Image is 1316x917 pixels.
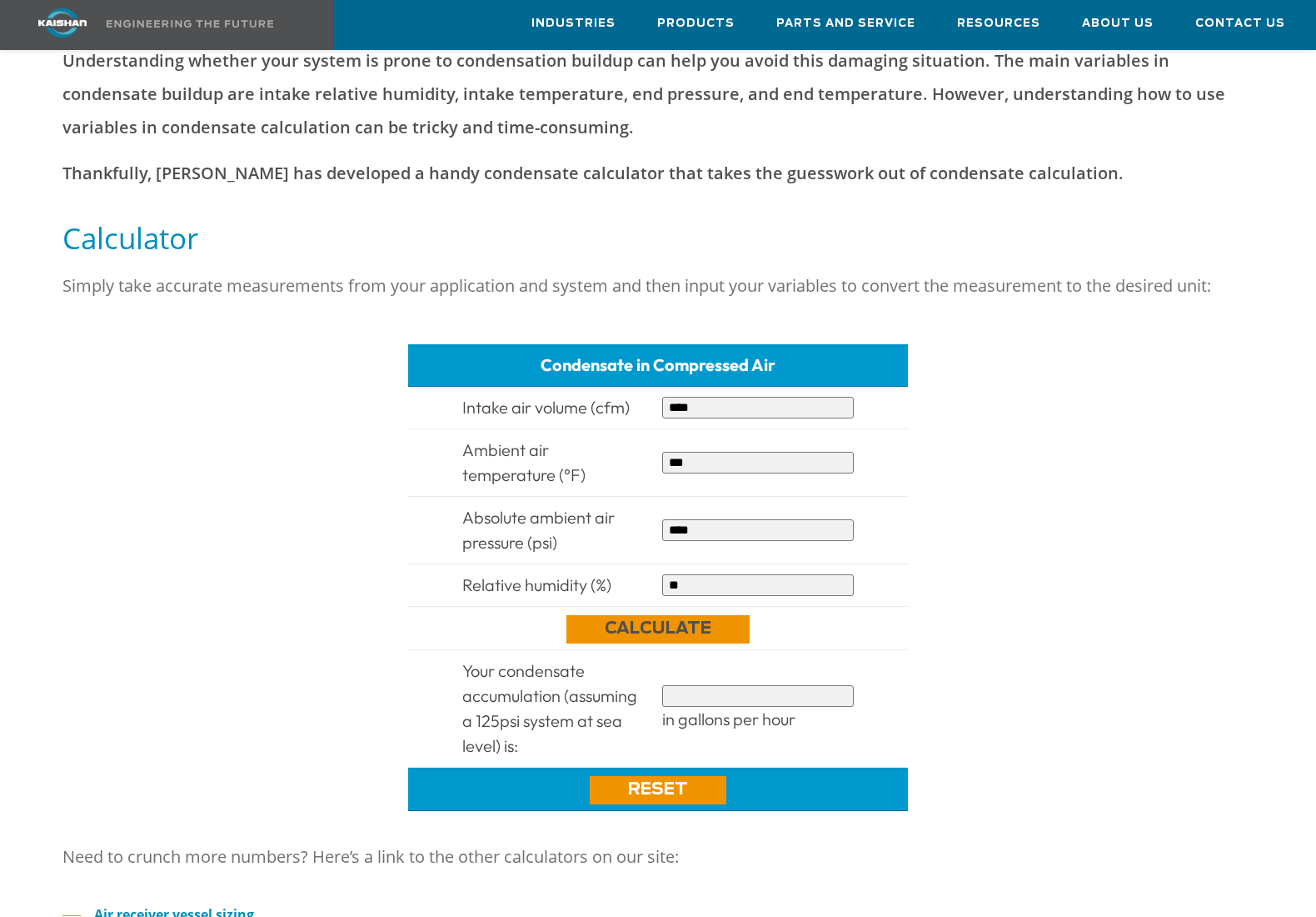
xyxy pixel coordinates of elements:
a: Resources [957,1,1040,46]
p: Understanding whether your system is prone to condensation buildup can help you avoid this damagi... [62,44,1254,144]
a: Products [657,1,735,46]
p: Thankfully, [PERSON_NAME] has developed a handy condensate calculator that takes the guesswork ou... [62,157,1254,190]
a: Contact Us [1195,1,1285,46]
h5: Calculator [62,219,1254,257]
span: Absolute ambient air pressure (psi) [462,507,615,553]
p: Simply take accurate measurements from your application and system and then input your variables ... [62,269,1254,303]
img: Engineering the future [107,20,273,28]
span: Parts and Service [776,14,915,33]
a: Parts and Service [776,1,915,46]
p: Need to crunch more numbers? Here’s a link to the other calculators on our site: [62,840,1254,874]
span: Intake air volume (cfm) [462,397,630,418]
a: Calculate [566,615,750,644]
a: Industries [531,1,616,46]
span: Resources [957,14,1040,33]
span: Ambient air temperature (°F) [462,439,586,485]
span: Contact Us [1195,14,1285,33]
span: About Us [1082,14,1154,33]
span: Relative humidity (%) [462,574,611,595]
span: Your condensate accumulation (assuming a 125psi system at sea level) is: [462,660,637,756]
span: Industries [531,14,616,33]
span: Condensate in Compressed Air [541,354,775,375]
span: Products [657,14,735,33]
span: in gallons per hour [662,709,795,729]
a: Reset [590,776,726,804]
a: About Us [1082,1,1154,46]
